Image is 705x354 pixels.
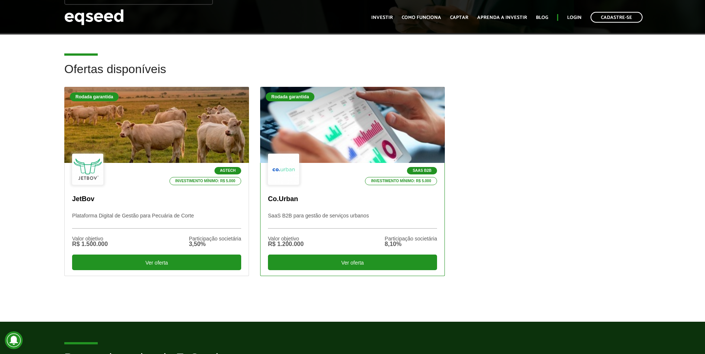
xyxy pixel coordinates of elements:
[189,241,241,247] div: 3,50%
[567,15,582,20] a: Login
[64,63,641,87] h2: Ofertas disponíveis
[70,92,119,101] div: Rodada garantida
[268,255,437,270] div: Ver oferta
[536,15,548,20] a: Blog
[591,12,643,23] a: Cadastre-se
[169,177,242,185] p: Investimento mínimo: R$ 5.000
[385,241,437,247] div: 8,10%
[64,7,124,27] img: EqSeed
[64,87,249,276] a: Rodada garantida Agtech Investimento mínimo: R$ 5.000 JetBov Plataforma Digital de Gestão para Pe...
[268,241,304,247] div: R$ 1.200.000
[268,195,437,203] p: Co.Urban
[407,167,437,174] p: SaaS B2B
[477,15,527,20] a: Aprenda a investir
[72,241,108,247] div: R$ 1.500.000
[189,236,241,241] div: Participação societária
[268,236,304,241] div: Valor objetivo
[214,167,241,174] p: Agtech
[72,236,108,241] div: Valor objetivo
[365,177,437,185] p: Investimento mínimo: R$ 5.000
[385,236,437,241] div: Participação societária
[266,92,314,101] div: Rodada garantida
[260,87,445,276] a: Rodada garantida SaaS B2B Investimento mínimo: R$ 5.000 Co.Urban SaaS B2B para gestão de serviços...
[72,255,241,270] div: Ver oferta
[72,195,241,203] p: JetBov
[371,15,393,20] a: Investir
[450,15,468,20] a: Captar
[268,213,437,229] p: SaaS B2B para gestão de serviços urbanos
[402,15,441,20] a: Como funciona
[72,213,241,229] p: Plataforma Digital de Gestão para Pecuária de Corte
